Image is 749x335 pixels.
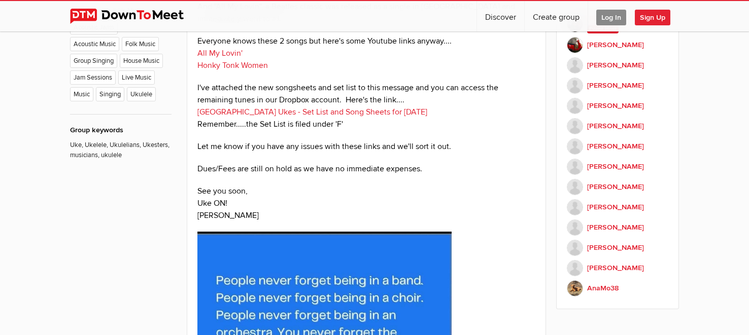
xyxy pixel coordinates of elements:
a: AnaMo38 [567,278,669,299]
img: Marsha Hildebrand [567,159,583,175]
img: Sandra Heydon [567,78,583,94]
a: [PERSON_NAME] [567,157,669,177]
b: [PERSON_NAME] [587,60,644,71]
b: [PERSON_NAME] [587,263,644,274]
img: AnaMo38 [567,280,583,296]
a: Discover [477,1,524,31]
a: [PERSON_NAME] [567,136,669,157]
p: See you soon, Uke ON! [PERSON_NAME] [197,185,535,221]
a: [PERSON_NAME] [567,55,669,76]
img: Kent McD [567,240,583,256]
a: [PERSON_NAME] [567,177,669,197]
b: [PERSON_NAME] [587,161,644,172]
a: Honky Tonk Women [197,60,268,70]
img: Larry B [567,138,583,155]
div: Group keywords [70,125,172,136]
a: [PERSON_NAME] [567,35,669,55]
a: [PERSON_NAME] [567,238,669,258]
img: Marilyn Hardabura [567,118,583,134]
b: [PERSON_NAME] [587,40,644,51]
span: Sign Up [635,10,670,25]
p: Everyone knows these 2 songs but here's some Youtube links anyway.... [197,35,535,71]
a: [PERSON_NAME] [567,217,669,238]
p: I've attached the new songsheets and set list to this message and you can access the remaining tu... [197,82,535,130]
p: Dues/Fees are still on hold as we have no immediate expenses. [197,163,535,175]
b: AnaMo38 [587,283,619,294]
a: [GEOGRAPHIC_DATA] Ukes - Set List and Song Sheets for [DATE] [197,107,427,117]
img: Colin Heydon [567,57,583,73]
b: [PERSON_NAME] [587,80,644,91]
b: [PERSON_NAME] [587,181,644,193]
b: [PERSON_NAME] [587,202,644,213]
img: Tony Bogaert [567,179,583,195]
a: [PERSON_NAME] [567,96,669,116]
b: [PERSON_NAME] [587,100,644,111]
a: Sign Up [635,1,678,31]
a: [PERSON_NAME] [567,197,669,217]
img: DownToMeet [70,9,199,24]
a: [PERSON_NAME] [567,116,669,136]
b: [PERSON_NAME] [587,242,644,253]
a: Create group [525,1,588,31]
b: [PERSON_NAME] [587,121,644,132]
p: Uke, Ukelele, Ukulelians, Ukesters, musicians, ukulele [70,135,172,160]
b: [PERSON_NAME] [587,222,644,233]
img: Brian O’Rawe [567,199,583,215]
a: Log In [588,1,634,31]
img: Carolyn Hafer [567,98,583,114]
b: [PERSON_NAME] [587,141,644,152]
img: Pam McDonald [567,219,583,236]
img: Brenda M [567,37,583,53]
span: Log In [596,10,626,25]
img: John T [567,260,583,276]
a: [PERSON_NAME] [567,76,669,96]
p: Let me know if you have any issues with these links and we'll sort it out. [197,140,535,153]
a: [PERSON_NAME] [567,258,669,278]
a: All My Lovin' [197,48,243,58]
